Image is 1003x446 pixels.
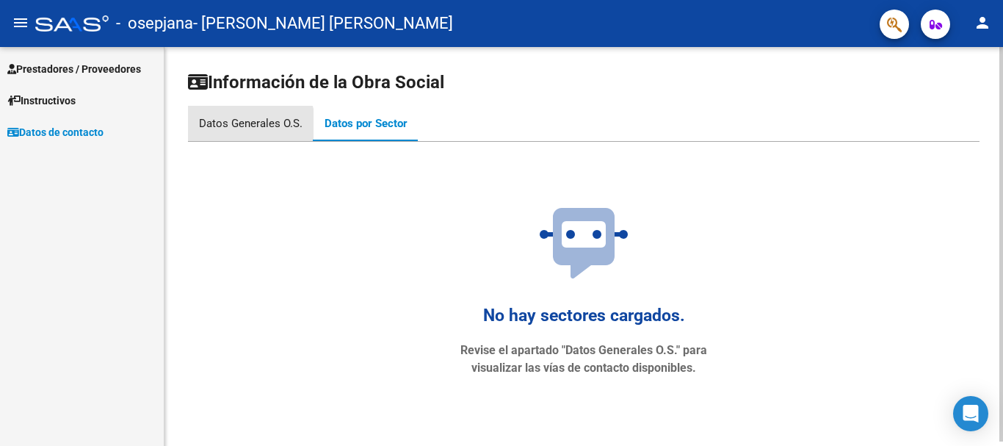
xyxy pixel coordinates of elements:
[974,14,991,32] mat-icon: person
[953,396,988,431] div: Open Intercom Messenger
[7,61,141,77] span: Prestadores / Proveedores
[483,302,685,330] h2: No hay sectores cargados.
[325,115,408,132] div: Datos por Sector
[459,342,709,377] p: Revise el apartado "Datos Generales O.S." para visualizar las vías de contacto disponibles.
[7,124,104,140] span: Datos de contacto
[188,71,980,94] h1: Información de la Obra Social
[193,7,453,40] span: - [PERSON_NAME] [PERSON_NAME]
[7,93,76,109] span: Instructivos
[199,115,303,132] div: Datos Generales O.S.
[12,14,29,32] mat-icon: menu
[116,7,193,40] span: - osepjana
